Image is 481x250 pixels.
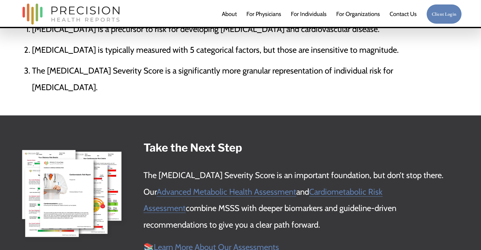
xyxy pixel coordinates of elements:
a: folder dropdown [336,8,380,20]
span: For Organizations [336,8,380,20]
a: Client Login [426,4,462,24]
a: Contact Us [390,8,417,20]
p: [MEDICAL_DATA] is typically measured with 5 categorical factors, but those are insensitive to mag... [32,42,424,58]
img: Precision Health Reports [19,1,123,28]
p: [MEDICAL_DATA] is a precursor to risk for developing [MEDICAL_DATA] and cardiovascular disease. [32,21,424,37]
iframe: Chat Widget [449,219,481,250]
a: For Individuals [291,8,327,20]
p: The [MEDICAL_DATA] Severity Score is a significantly more granular representation of individual r... [32,62,424,96]
p: The [MEDICAL_DATA] Severity Score is an important foundation, but don’t stop there. Our and combi... [144,167,449,233]
a: Advanced Metabolic Health Assessment [157,187,296,197]
a: For Physicians [246,8,281,20]
strong: Take the Next Step [144,141,242,154]
a: About [222,8,237,20]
